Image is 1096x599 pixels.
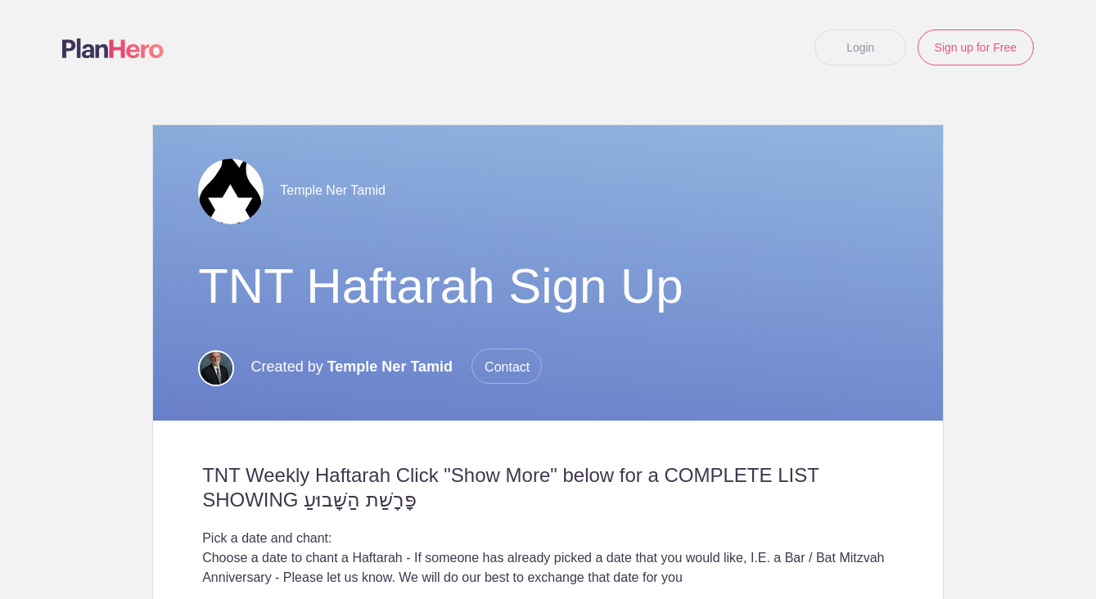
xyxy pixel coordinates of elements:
[918,29,1034,65] a: Sign up for Free
[198,257,898,316] h1: TNT Haftarah Sign Up
[251,349,543,385] p: Created by
[198,350,234,386] img: My new pro shot
[62,38,164,58] img: Logo main planhero
[814,29,906,65] a: Login
[202,529,894,548] div: Pick a date and chant:
[327,358,453,375] span: Temple Ner Tamid
[202,463,894,512] h2: TNT Weekly Haftarah Click "Show More" below for a COMPLETE LIST SHOWING פָּרָשַׁת הַשָּׁבוּעַ‬
[471,349,542,384] span: Contact
[202,548,894,588] div: Choose a date to chant a Haftarah - If someone has already picked a date that you would like, I.E...
[198,159,264,224] img: Tnt logo
[198,158,898,224] div: Temple Ner Tamid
